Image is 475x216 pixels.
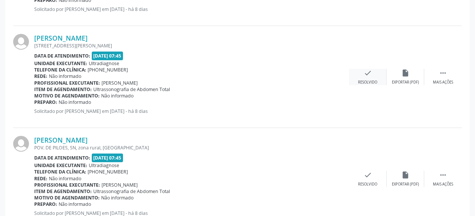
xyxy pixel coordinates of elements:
[13,136,29,152] img: img
[34,182,100,188] b: Profissional executante:
[59,99,91,105] span: Não informado
[59,201,91,207] span: Não informado
[34,67,86,73] b: Telefone da clínica:
[88,67,128,73] span: [PHONE_NUMBER]
[93,86,170,93] span: Ultrassonografia de Abdomen Total
[34,73,47,79] b: Rede:
[392,80,419,85] div: Exportar (PDF)
[102,80,138,86] span: [PERSON_NAME]
[13,34,29,50] img: img
[49,175,81,182] span: Não informado
[49,73,81,79] span: Não informado
[439,69,447,77] i: 
[433,182,453,187] div: Mais ações
[34,99,57,105] b: Preparo:
[439,171,447,179] i: 
[364,69,372,77] i: check
[89,162,119,169] span: Ultradiagnose
[358,182,377,187] div: Resolvido
[34,136,88,144] a: [PERSON_NAME]
[392,182,419,187] div: Exportar (PDF)
[34,201,57,207] b: Preparo:
[34,155,90,161] b: Data de atendimento:
[34,188,92,195] b: Item de agendamento:
[101,195,134,201] span: Não informado
[92,52,123,60] span: [DATE] 07:45
[34,195,100,201] b: Motivo de agendamento:
[34,6,349,12] p: Solicitado por [PERSON_NAME] em [DATE] - há 8 dias
[401,171,410,179] i: insert_drive_file
[102,182,138,188] span: [PERSON_NAME]
[34,34,88,42] a: [PERSON_NAME]
[34,175,47,182] b: Rede:
[34,162,87,169] b: Unidade executante:
[34,43,349,49] div: [STREET_ADDRESS][PERSON_NAME]
[34,80,100,86] b: Profissional executante:
[88,169,128,175] span: [PHONE_NUMBER]
[34,169,86,175] b: Telefone da clínica:
[89,60,119,67] span: Ultradiagnose
[101,93,134,99] span: Não informado
[34,108,349,114] p: Solicitado por [PERSON_NAME] em [DATE] - há 8 dias
[433,80,453,85] div: Mais ações
[93,188,170,195] span: Ultrassonografia de Abdomen Total
[34,93,100,99] b: Motivo de agendamento:
[34,53,90,59] b: Data de atendimento:
[34,145,349,151] div: POV. DE PILOES, SN, zona rural, [GEOGRAPHIC_DATA]
[358,80,377,85] div: Resolvido
[364,171,372,179] i: check
[92,154,123,162] span: [DATE] 07:45
[34,60,87,67] b: Unidade executante:
[34,86,92,93] b: Item de agendamento:
[401,69,410,77] i: insert_drive_file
